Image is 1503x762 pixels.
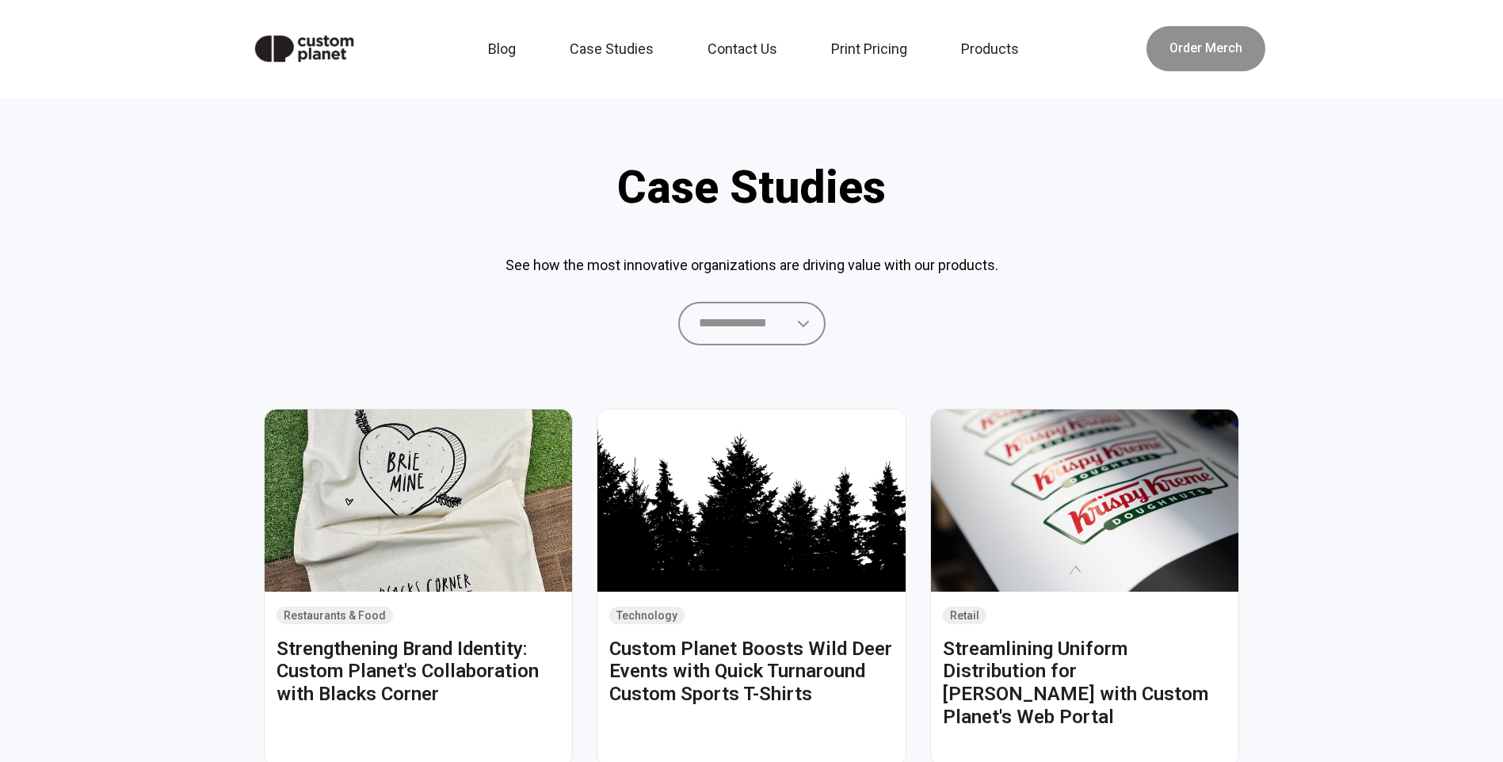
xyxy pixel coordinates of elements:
[277,638,561,706] h2: Strengthening Brand Identity: Custom Planet's Collaboration with Blacks Corner
[560,32,673,67] a: Case Studies
[475,161,1029,215] h1: Case Studies
[943,638,1227,729] h2: Streamlining Uniform Distribution for [PERSON_NAME] with Custom Planet's Web Portal
[479,32,535,67] a: Blog
[1424,686,1503,762] iframe: Chat Widget
[389,32,1127,67] nav: Main navigation
[609,638,894,706] h2: Custom Planet Boosts Wild Deer Events with Quick Turnaround Custom Sports T-Shirts
[1146,26,1265,71] a: Order Merch
[952,32,1038,67] a: Products
[238,19,371,78] img: Custom Planet logo in black
[609,607,685,624] span: Technology
[698,32,796,67] a: Contact Us
[822,32,926,67] a: Print Pricing
[943,607,986,624] span: Retail
[678,302,826,345] select: Select industry
[448,254,1056,276] p: See how the most innovative organizations are driving value with our products.
[277,607,393,624] span: Restaurants & Food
